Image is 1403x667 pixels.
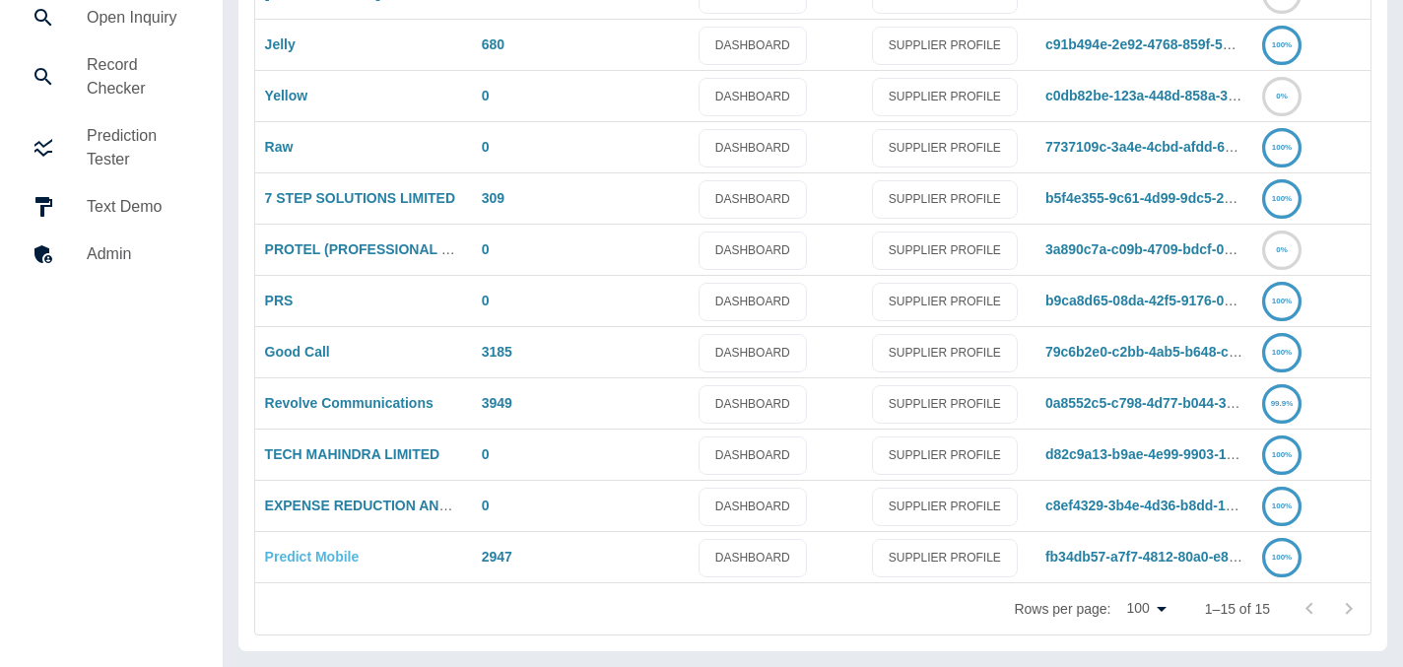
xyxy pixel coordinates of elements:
[699,129,807,167] a: DASHBOARD
[265,344,330,360] a: Good Call
[1045,241,1308,257] a: 3a890c7a-c09b-4709-bdcf-0dafd6d3011b
[1205,599,1270,619] p: 1–15 of 15
[265,139,294,155] a: Raw
[1276,92,1288,100] text: 0%
[699,539,807,577] a: DASHBOARD
[1045,344,1314,360] a: 79c6b2e0-c2bb-4ab5-b648-cb26c85b194a
[872,385,1018,424] a: SUPPLIER PROFILE
[872,283,1018,321] a: SUPPLIER PROFILE
[482,293,490,308] a: 0
[872,27,1018,65] a: SUPPLIER PROFILE
[265,293,294,308] a: PRS
[1262,293,1302,308] a: 100%
[699,27,807,65] a: DASHBOARD
[872,488,1018,526] a: SUPPLIER PROFILE
[1045,88,1311,103] a: c0db82be-123a-448d-858a-371988db28fb
[482,446,490,462] a: 0
[1262,549,1302,565] a: 100%
[1118,594,1172,623] div: 100
[1272,40,1292,49] text: 100%
[872,78,1018,116] a: SUPPLIER PROFILE
[1262,344,1302,360] a: 100%
[1262,446,1302,462] a: 100%
[1272,501,1292,510] text: 100%
[482,88,490,103] a: 0
[1272,194,1292,203] text: 100%
[1262,498,1302,513] a: 100%
[1045,446,1310,462] a: d82c9a13-b9ae-4e99-9903-1f05bb5514ba
[872,334,1018,372] a: SUPPLIER PROFILE
[1045,139,1310,155] a: 7737109c-3a4e-4cbd-afdd-60a75447d996
[1045,549,1304,565] a: fb34db57-a7f7-4812-80a0-e88cbdfc41b0
[265,446,440,462] a: TECH MAHINDRA LIMITED
[699,283,807,321] a: DASHBOARD
[16,41,207,112] a: Record Checker
[1045,36,1307,52] a: c91b494e-2e92-4768-859f-52dc5ac54262
[872,180,1018,219] a: SUPPLIER PROFILE
[1271,399,1294,408] text: 99.9%
[265,190,455,206] a: 7 STEP SOLUTIONS LIMITED
[87,195,191,219] h5: Text Demo
[872,129,1018,167] a: SUPPLIER PROFILE
[872,232,1018,270] a: SUPPLIER PROFILE
[1272,553,1292,562] text: 100%
[482,395,512,411] a: 3949
[1272,297,1292,305] text: 100%
[482,36,504,52] a: 680
[872,436,1018,475] a: SUPPLIER PROFILE
[265,395,434,411] a: Revolve Communications
[699,334,807,372] a: DASHBOARD
[1014,599,1110,619] p: Rows per page:
[1262,190,1302,206] a: 100%
[482,498,490,513] a: 0
[16,112,207,183] a: Prediction Tester
[482,139,490,155] a: 0
[1045,395,1311,411] a: 0a8552c5-c798-4d77-b044-3c379717cb27
[265,241,666,257] a: PROTEL (PROFESSIONAL TELECOMS) SOLUTIONS LIMITED
[265,88,308,103] a: Yellow
[87,53,191,100] h5: Record Checker
[1272,450,1292,459] text: 100%
[482,190,504,206] a: 309
[699,232,807,270] a: DASHBOARD
[265,549,360,565] a: Predict Mobile
[482,241,490,257] a: 0
[482,344,512,360] a: 3185
[1262,139,1302,155] a: 100%
[1262,88,1302,103] a: 0%
[87,124,191,171] h5: Prediction Tester
[87,6,191,30] h5: Open Inquiry
[1045,293,1305,308] a: b9ca8d65-08da-42f5-9176-00760c57f013
[87,242,191,266] h5: Admin
[1045,498,1308,513] a: c8ef4329-3b4e-4d36-b8dd-1419ecd7d3f4
[699,488,807,526] a: DASHBOARD
[1262,36,1302,52] a: 100%
[699,78,807,116] a: DASHBOARD
[699,180,807,219] a: DASHBOARD
[1045,190,1309,206] a: b5f4e355-9c61-4d99-9dc5-2b902094448c
[699,385,807,424] a: DASHBOARD
[1262,241,1302,257] a: 0%
[1272,348,1292,357] text: 100%
[1262,395,1302,411] a: 99.9%
[482,549,512,565] a: 2947
[872,539,1018,577] a: SUPPLIER PROFILE
[699,436,807,475] a: DASHBOARD
[16,183,207,231] a: Text Demo
[265,36,296,52] a: Jelly
[265,498,711,513] a: EXPENSE REDUCTION ANALYSTS ([GEOGRAPHIC_DATA]) LIMITED
[16,231,207,278] a: Admin
[1272,143,1292,152] text: 100%
[1276,245,1288,254] text: 0%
